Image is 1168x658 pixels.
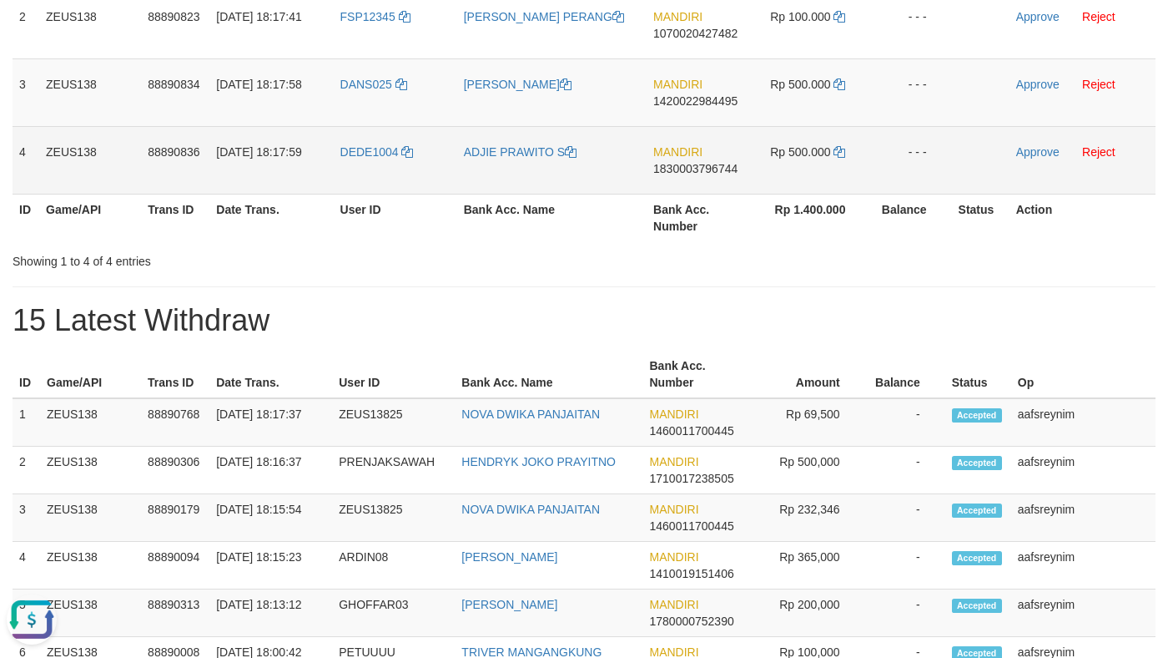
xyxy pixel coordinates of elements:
[745,494,865,542] td: Rp 232,346
[332,447,455,494] td: PRENJAKSAWAH
[332,494,455,542] td: ZEUS13825
[865,398,945,447] td: -
[332,590,455,637] td: GHOFFAR03
[653,162,738,175] span: Copy 1830003796744 to clipboard
[1011,351,1155,398] th: Op
[653,10,702,23] span: MANDIRI
[332,351,455,398] th: User ID
[770,78,830,91] span: Rp 500.000
[770,10,830,23] span: Rp 100.000
[865,590,945,637] td: -
[13,398,40,447] td: 1
[13,246,474,270] div: Showing 1 to 4 of 4 entries
[952,194,1009,241] th: Status
[13,351,40,398] th: ID
[141,351,209,398] th: Trans ID
[649,424,733,438] span: Copy 1460011700445 to clipboard
[340,78,407,91] a: DANS025
[216,145,301,159] span: [DATE] 18:17:59
[833,10,845,23] a: Copy 100000 to clipboard
[649,550,698,564] span: MANDIRI
[649,503,698,516] span: MANDIRI
[1082,145,1115,159] a: Reject
[770,145,830,159] span: Rp 500.000
[464,10,624,23] a: [PERSON_NAME] PERANG
[455,351,642,398] th: Bank Acc. Name
[40,542,141,590] td: ZEUS138
[649,519,733,533] span: Copy 1460011700445 to clipboard
[209,447,332,494] td: [DATE] 18:16:37
[833,78,845,91] a: Copy 500000 to clipboard
[340,78,392,91] span: DANS025
[749,194,870,241] th: Rp 1.400.000
[148,145,199,159] span: 88890836
[7,7,57,57] button: Open LiveChat chat widget
[952,551,1002,565] span: Accepted
[649,407,698,421] span: MANDIRI
[332,398,455,447] td: ZEUS13825
[340,145,414,159] a: DEDE1004
[148,78,199,91] span: 88890834
[334,194,457,241] th: User ID
[1082,10,1115,23] a: Reject
[340,145,399,159] span: DEDE1004
[13,494,40,542] td: 3
[40,494,141,542] td: ZEUS138
[649,567,733,580] span: Copy 1410019151406 to clipboard
[1016,78,1060,91] a: Approve
[40,398,141,447] td: ZEUS138
[141,194,209,241] th: Trans ID
[141,542,209,590] td: 88890094
[39,58,141,126] td: ZEUS138
[461,598,557,611] a: [PERSON_NAME]
[209,590,332,637] td: [DATE] 18:13:12
[148,10,199,23] span: 88890823
[642,351,744,398] th: Bank Acc. Number
[945,351,1011,398] th: Status
[209,351,332,398] th: Date Trans.
[649,472,733,485] span: Copy 1710017238505 to clipboard
[340,10,395,23] span: FSP12345
[745,590,865,637] td: Rp 200,000
[1011,398,1155,447] td: aafsreynim
[332,542,455,590] td: ARDIN08
[13,58,39,126] td: 3
[209,542,332,590] td: [DATE] 18:15:23
[141,398,209,447] td: 88890768
[40,447,141,494] td: ZEUS138
[461,407,600,421] a: NOVA DWIKA PANJAITAN
[870,126,951,194] td: - - -
[865,351,945,398] th: Balance
[952,599,1002,613] span: Accepted
[1016,10,1060,23] a: Approve
[141,447,209,494] td: 88890306
[464,145,576,159] a: ADJIE PRAWITO S
[141,590,209,637] td: 88890313
[1082,78,1115,91] a: Reject
[209,494,332,542] td: [DATE] 18:15:54
[647,194,749,241] th: Bank Acc. Number
[13,126,39,194] td: 4
[653,145,702,159] span: MANDIRI
[40,351,141,398] th: Game/API
[745,447,865,494] td: Rp 500,000
[457,194,647,241] th: Bank Acc. Name
[649,455,698,468] span: MANDIRI
[653,94,738,108] span: Copy 1420022984495 to clipboard
[745,398,865,447] td: Rp 69,500
[1009,194,1155,241] th: Action
[952,408,1002,423] span: Accepted
[745,542,865,590] td: Rp 365,000
[39,126,141,194] td: ZEUS138
[216,78,301,91] span: [DATE] 18:17:58
[40,590,141,637] td: ZEUS138
[870,58,951,126] td: - - -
[461,455,616,468] a: HENDRYK JOKO PRAYITNO
[1016,145,1060,159] a: Approve
[653,78,702,91] span: MANDIRI
[39,194,141,241] th: Game/API
[865,494,945,542] td: -
[13,447,40,494] td: 2
[216,10,301,23] span: [DATE] 18:17:41
[952,504,1002,518] span: Accepted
